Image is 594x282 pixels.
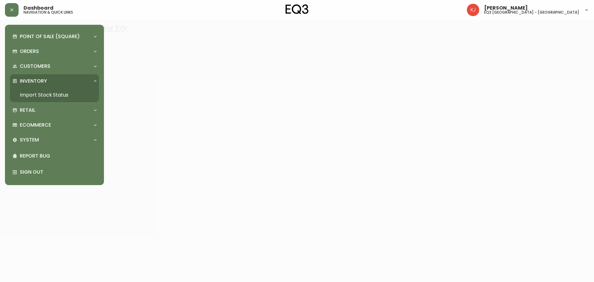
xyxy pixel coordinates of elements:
div: Retail [10,103,99,117]
p: Sign Out [20,169,97,176]
p: System [20,137,39,143]
div: Customers [10,59,99,73]
h5: eq3 [GEOGRAPHIC_DATA] - [GEOGRAPHIC_DATA] [484,11,579,14]
img: logo [286,4,308,14]
span: Dashboard [24,6,54,11]
div: Report Bug [10,148,99,164]
a: Import Stock Status [10,88,99,102]
p: Customers [20,63,50,70]
div: Point of Sale (Square) [10,30,99,43]
div: Orders [10,45,99,58]
h5: navigation & quick links [24,11,73,14]
p: Ecommerce [20,122,51,128]
div: System [10,133,99,147]
span: [PERSON_NAME] [484,6,528,11]
p: Retail [20,107,35,114]
img: 24a625d34e264d2520941288c4a55f8e [467,4,479,16]
div: Ecommerce [10,118,99,132]
p: Orders [20,48,39,55]
div: Sign Out [10,164,99,180]
p: Inventory [20,78,47,85]
p: Point of Sale (Square) [20,33,80,40]
p: Report Bug [20,153,97,159]
div: Inventory [10,74,99,88]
